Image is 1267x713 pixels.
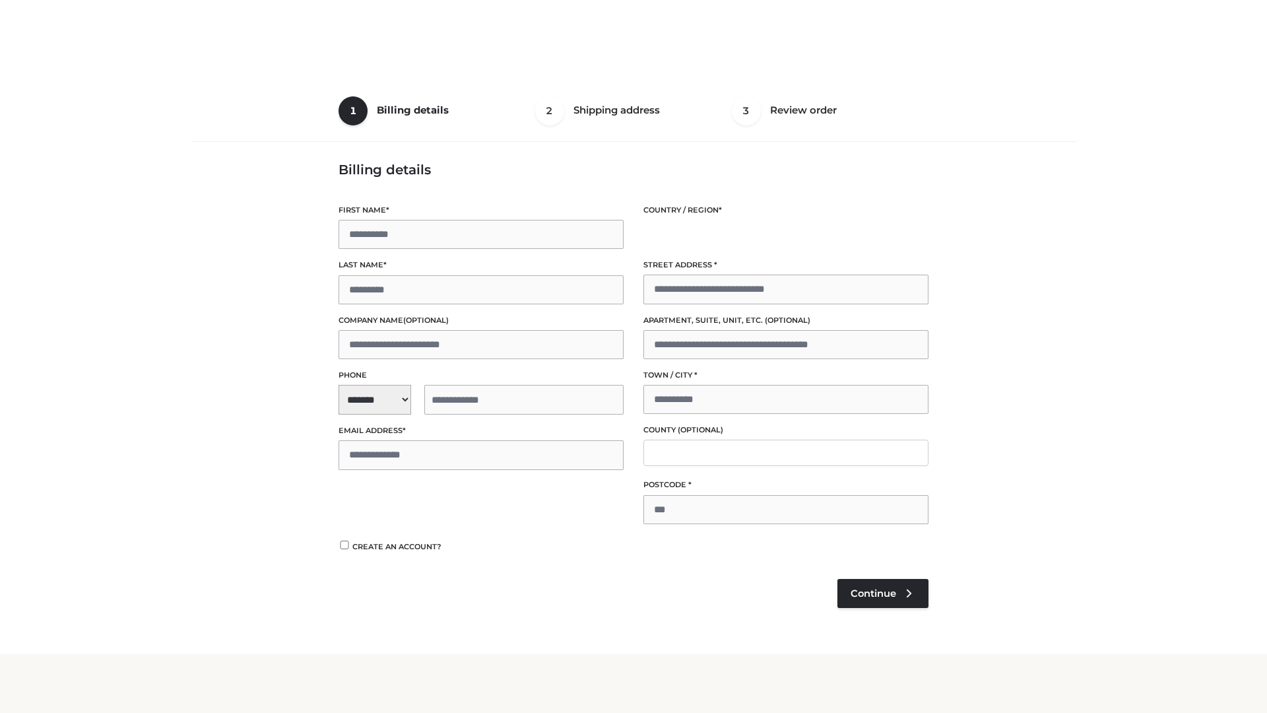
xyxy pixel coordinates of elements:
[352,542,441,551] span: Create an account?
[339,314,624,327] label: Company name
[339,259,624,271] label: Last name
[643,204,928,217] label: Country / Region
[643,479,928,491] label: Postcode
[339,162,928,178] h3: Billing details
[643,259,928,271] label: Street address
[403,316,449,325] span: (optional)
[643,424,928,436] label: County
[765,316,810,325] span: (optional)
[643,314,928,327] label: Apartment, suite, unit, etc.
[339,541,350,549] input: Create an account?
[837,579,928,608] a: Continue
[339,424,624,437] label: Email address
[339,204,624,217] label: First name
[643,369,928,382] label: Town / City
[678,425,723,434] span: (optional)
[339,369,624,382] label: Phone
[851,588,896,599] span: Continue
